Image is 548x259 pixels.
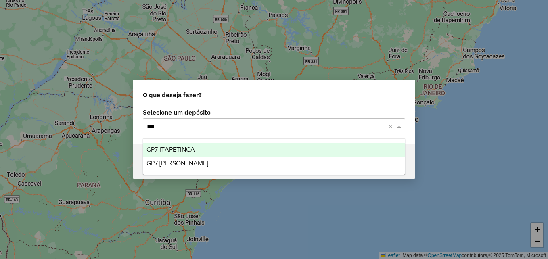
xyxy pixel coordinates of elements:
[146,146,195,153] span: GP7 ITAPETINGA
[143,90,202,100] span: O que deseja fazer?
[143,138,405,175] ng-dropdown-panel: Options list
[143,107,405,117] label: Selecione um depósito
[146,160,208,167] span: GP7 [PERSON_NAME]
[388,121,395,131] span: Clear all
